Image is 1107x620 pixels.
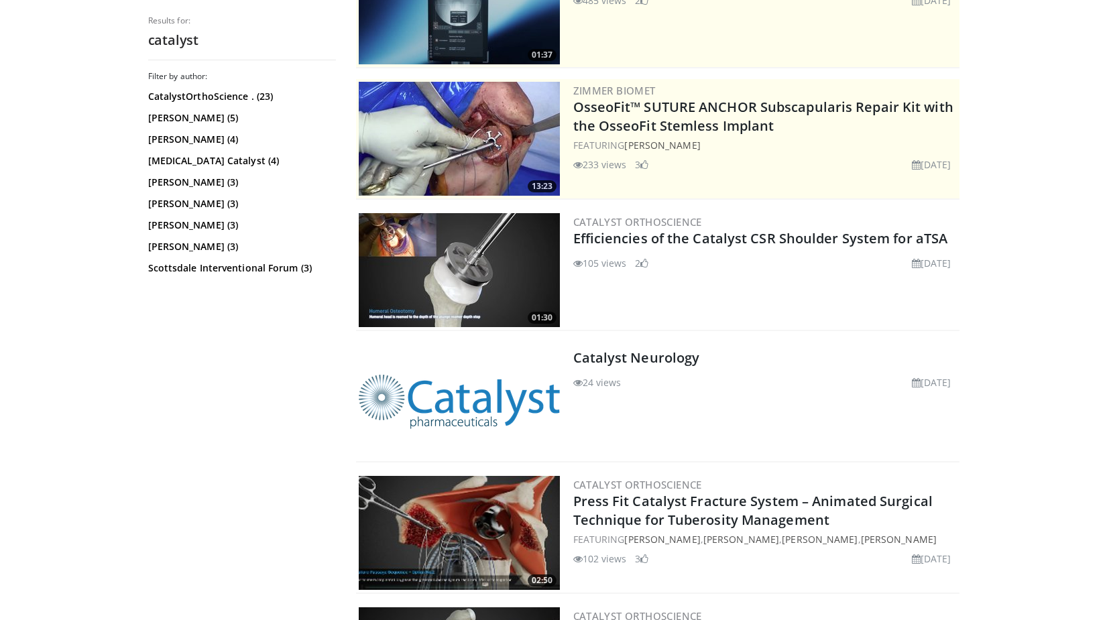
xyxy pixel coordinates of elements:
div: FEATURING , , , [573,532,957,546]
a: [PERSON_NAME] (4) [148,133,333,146]
a: 01:30 [359,213,560,327]
a: [PERSON_NAME] (5) [148,111,333,125]
a: [PERSON_NAME] (3) [148,197,333,210]
a: OsseoFit™ SUTURE ANCHOR Subscapularis Repair Kit with the OsseoFit Stemless Implant [573,98,953,135]
li: [DATE] [912,158,951,172]
img: 40c8acad-cf15-4485-a741-123ec1ccb0c0.300x170_q85_crop-smart_upscale.jpg [359,82,560,196]
span: 01:37 [528,49,557,61]
a: [PERSON_NAME] (3) [148,176,333,189]
img: 5610f67a-4425-403b-971f-ae30007e1eaa.png.300x170_q85_crop-smart_upscale.jpg [359,476,560,590]
a: Scottsdale Interventional Forum (3) [148,261,333,275]
a: CatalystOrthoScience . (23) [148,90,333,103]
li: [DATE] [912,375,951,389]
li: 3 [635,158,648,172]
a: [PERSON_NAME] [782,533,858,546]
a: [PERSON_NAME] [624,533,700,546]
a: Catalyst Neurology [573,349,700,367]
a: [MEDICAL_DATA] Catalyst (4) [148,154,333,168]
a: [PERSON_NAME] [861,533,937,546]
a: Catalyst OrthoScience [573,478,702,491]
li: 2 [635,256,648,270]
a: Catalyst OrthoScience [573,215,702,229]
h3: Filter by author: [148,71,336,82]
li: [DATE] [912,256,951,270]
a: 02:50 [359,476,560,590]
a: [PERSON_NAME] (3) [148,219,333,232]
span: 13:23 [528,180,557,192]
a: 13:23 [359,82,560,196]
img: fb133cba-ae71-4125-a373-0117bb5c96eb.300x170_q85_crop-smart_upscale.jpg [359,213,560,327]
a: [PERSON_NAME] (3) [148,240,333,253]
li: 102 views [573,552,627,566]
a: Zimmer Biomet [573,84,656,97]
li: 24 views [573,375,622,389]
span: 01:30 [528,312,557,324]
p: Results for: [148,15,336,26]
div: FEATURING [573,138,957,152]
a: [PERSON_NAME] [624,139,700,151]
span: 02:50 [528,574,557,586]
a: Efficiencies of the Catalyst CSR Shoulder System for aTSA [573,229,948,247]
li: 105 views [573,256,627,270]
h2: catalyst [148,32,336,49]
a: Press Fit Catalyst Fracture System – Animated Surgical Technique for Tuberosity Management [573,492,933,529]
li: 3 [635,552,648,566]
img: Catalyst Neurology [359,375,560,429]
li: [DATE] [912,552,951,566]
a: [PERSON_NAME] [703,533,779,546]
li: 233 views [573,158,627,172]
